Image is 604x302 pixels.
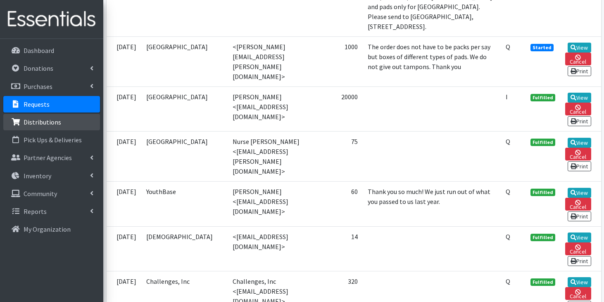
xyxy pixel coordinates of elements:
[3,78,100,95] a: Purchases
[228,182,322,226] td: [PERSON_NAME] <[EMAIL_ADDRESS][DOMAIN_NAME]>
[568,161,591,171] a: Print
[3,149,100,166] a: Partner Agencies
[228,87,322,132] td: [PERSON_NAME] <[EMAIL_ADDRESS][DOMAIN_NAME]>
[228,226,322,271] td: <[EMAIL_ADDRESS][DOMAIN_NAME]>
[228,37,322,87] td: <[PERSON_NAME][EMAIL_ADDRESS][PERSON_NAME][DOMAIN_NAME]>
[228,132,322,182] td: Nurse [PERSON_NAME] <[EMAIL_ADDRESS][PERSON_NAME][DOMAIN_NAME]>
[565,103,591,115] a: Cancel
[568,232,591,242] a: View
[141,182,228,226] td: YouthBase
[24,136,82,144] p: Pick Ups & Deliveries
[363,37,501,87] td: The order does not have to be packs per say but boxes of different types of pads. We do not give ...
[3,221,100,237] a: My Organization
[24,100,50,108] p: Requests
[24,153,72,162] p: Partner Agencies
[24,172,51,180] p: Inventory
[141,226,228,271] td: [DEMOGRAPHIC_DATA]
[568,211,591,221] a: Print
[506,93,508,101] abbr: Individual
[107,37,141,87] td: [DATE]
[322,132,362,182] td: 75
[568,188,591,198] a: View
[3,5,100,33] img: HumanEssentials
[565,242,591,255] a: Cancel
[568,66,591,76] a: Print
[3,60,100,77] a: Donations
[530,139,555,146] span: Fulfilled
[568,138,591,148] a: View
[322,37,362,87] td: 1000
[24,225,71,233] p: My Organization
[565,148,591,161] a: Cancel
[506,232,510,241] abbr: Quantity
[24,189,57,198] p: Community
[107,132,141,182] td: [DATE]
[3,114,100,130] a: Distributions
[530,234,555,241] span: Fulfilled
[506,277,510,285] abbr: Quantity
[107,226,141,271] td: [DATE]
[141,37,228,87] td: [GEOGRAPHIC_DATA]
[322,226,362,271] td: 14
[24,82,52,91] p: Purchases
[568,256,591,266] a: Print
[141,87,228,132] td: [GEOGRAPHIC_DATA]
[565,198,591,211] a: Cancel
[3,132,100,148] a: Pick Ups & Deliveries
[3,168,100,184] a: Inventory
[363,182,501,226] td: Thank you so much! We just run out of what you passed to us last year.
[107,182,141,226] td: [DATE]
[568,116,591,126] a: Print
[24,207,47,216] p: Reports
[568,43,591,53] a: View
[530,278,555,286] span: Fulfilled
[568,93,591,103] a: View
[3,96,100,113] a: Requests
[530,94,555,101] span: Fulfilled
[3,185,100,202] a: Community
[530,44,554,51] span: Started
[322,182,362,226] td: 60
[322,87,362,132] td: 20000
[24,64,53,72] p: Donations
[3,203,100,220] a: Reports
[24,118,61,126] p: Distributions
[506,43,510,51] abbr: Quantity
[3,42,100,59] a: Dashboard
[530,189,555,196] span: Fulfilled
[107,87,141,132] td: [DATE]
[565,53,591,65] a: Cancel
[506,137,510,146] abbr: Quantity
[141,132,228,182] td: [GEOGRAPHIC_DATA]
[24,46,54,55] p: Dashboard
[506,187,510,196] abbr: Quantity
[568,277,591,287] a: View
[565,287,591,300] a: Cancel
